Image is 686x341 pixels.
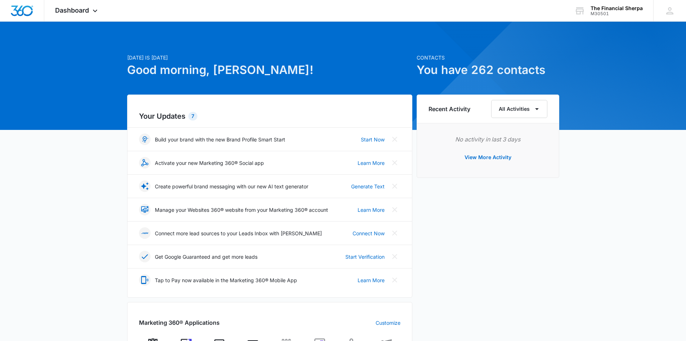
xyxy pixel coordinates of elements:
[55,6,89,14] span: Dashboard
[358,276,385,284] a: Learn More
[376,319,400,327] a: Customize
[417,54,559,61] p: Contacts
[155,183,308,190] p: Create powerful brand messaging with our new AI text generator
[127,61,412,79] h1: Good morning, [PERSON_NAME]!
[155,206,328,214] p: Manage your Websites 360® website from your Marketing 360® account
[358,206,385,214] a: Learn More
[127,54,412,61] p: [DATE] is [DATE]
[155,253,257,261] p: Get Google Guaranteed and get more leads
[139,318,220,327] h2: Marketing 360® Applications
[351,183,385,190] a: Generate Text
[389,134,400,145] button: Close
[417,61,559,79] h1: You have 262 contacts
[139,111,400,122] h2: Your Updates
[358,159,385,167] a: Learn More
[389,274,400,286] button: Close
[457,149,519,166] button: View More Activity
[345,253,385,261] a: Start Verification
[155,136,285,143] p: Build your brand with the new Brand Profile Smart Start
[155,159,264,167] p: Activate your new Marketing 360® Social app
[389,157,400,169] button: Close
[429,135,547,144] p: No activity in last 3 days
[361,136,385,143] a: Start Now
[591,11,643,16] div: account id
[491,100,547,118] button: All Activities
[389,180,400,192] button: Close
[389,227,400,239] button: Close
[389,251,400,262] button: Close
[591,5,643,11] div: account name
[188,112,197,121] div: 7
[155,276,297,284] p: Tap to Pay now available in the Marketing 360® Mobile App
[389,204,400,215] button: Close
[429,105,470,113] h6: Recent Activity
[353,229,385,237] a: Connect Now
[155,229,322,237] p: Connect more lead sources to your Leads Inbox with [PERSON_NAME]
